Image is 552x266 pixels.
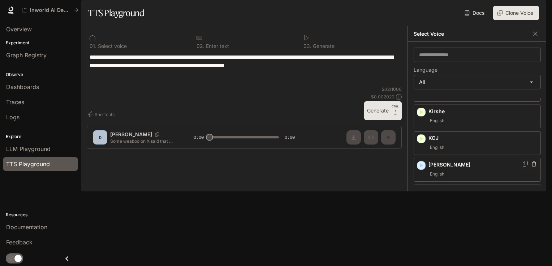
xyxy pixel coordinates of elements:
[88,6,144,20] h1: TTS Playground
[414,75,540,89] div: All
[197,44,204,49] p: 0 2 .
[428,134,538,142] p: KOJ
[19,3,82,17] button: All workspaces
[392,104,399,117] p: ⏎
[522,161,529,167] button: Copy Voice ID
[493,6,539,20] button: Clone Voice
[428,161,538,168] p: [PERSON_NAME]
[382,86,402,92] p: 202 / 1000
[428,170,446,178] span: English
[428,108,538,115] p: Kirshe
[364,101,402,120] button: GenerateCTRL +⏎
[303,44,311,49] p: 0 3 .
[463,6,487,20] a: Docs
[204,44,229,49] p: Enter text
[311,44,335,49] p: Generate
[428,116,446,125] span: English
[428,143,446,152] span: English
[414,67,437,72] p: Language
[96,44,127,49] p: Select voice
[90,44,96,49] p: 0 1 .
[392,104,399,113] p: CTRL +
[30,7,70,13] p: Inworld AI Demos
[87,108,117,120] button: Shortcuts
